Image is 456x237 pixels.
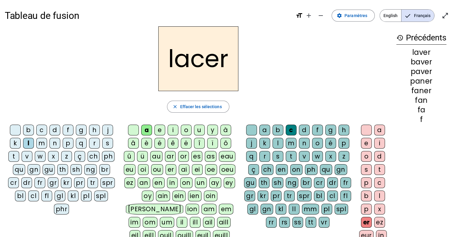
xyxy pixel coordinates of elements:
[276,164,288,175] div: en
[102,138,113,149] div: s
[15,191,26,201] div: bl
[338,125,349,135] div: h
[84,164,97,175] div: ng
[137,151,148,162] div: ü
[246,138,257,149] div: j
[344,12,367,19] span: Paramètres
[76,138,87,149] div: q
[48,151,59,162] div: x
[21,177,32,188] div: dr
[301,177,311,188] div: br
[55,191,65,201] div: gl
[68,191,79,201] div: kl
[203,217,215,228] div: ail
[70,164,82,175] div: sh
[158,26,238,91] h2: lacer
[28,164,40,175] div: gn
[217,217,231,228] div: aill
[319,217,329,228] div: vr
[191,151,202,162] div: es
[207,125,218,135] div: y
[43,164,55,175] div: gu
[284,191,295,201] div: tr
[439,10,451,22] button: Entrer en plein écran
[35,151,46,162] div: w
[10,138,21,149] div: k
[224,177,235,188] div: ey
[192,164,203,175] div: ei
[374,177,385,188] div: c
[340,191,351,201] div: fl
[321,204,332,215] div: pl
[327,191,338,201] div: cl
[305,12,312,19] mat-icon: add
[314,191,325,201] div: bl
[28,191,39,201] div: cl
[49,125,60,135] div: d
[87,177,98,188] div: tr
[374,151,385,162] div: d
[100,177,115,188] div: spr
[219,164,236,175] div: oeu
[325,151,336,162] div: x
[258,191,268,201] div: kr
[165,151,176,162] div: ar
[124,177,135,188] div: ez
[374,164,385,175] div: t
[205,151,216,162] div: as
[338,138,349,149] div: p
[244,191,255,201] div: gr
[380,10,401,22] span: English
[190,217,201,228] div: ill
[290,164,303,175] div: on
[286,151,297,162] div: t
[337,13,342,18] mat-icon: settings
[314,177,325,188] div: cr
[219,151,235,162] div: eau
[396,49,446,56] div: laver
[154,138,165,149] div: é
[361,204,372,215] div: p
[63,125,73,135] div: f
[129,217,140,228] div: im
[138,177,150,188] div: an
[361,138,372,149] div: e
[272,177,283,188] div: sh
[168,138,178,149] div: ê
[312,151,323,162] div: w
[89,138,100,149] div: r
[317,12,324,19] mat-icon: remove
[286,177,298,188] div: ng
[8,151,19,162] div: t
[138,164,149,175] div: oi
[396,106,446,114] div: fa
[361,177,372,188] div: p
[48,177,58,188] div: gr
[74,177,85,188] div: pr
[396,31,446,45] h3: Précédents
[188,191,201,201] div: ien
[315,10,327,22] button: Diminuer la taille de la police
[396,87,446,94] div: faner
[141,138,152,149] div: è
[286,125,297,135] div: c
[312,138,323,149] div: o
[380,9,434,22] mat-button-toggle-group: Language selection
[299,125,310,135] div: d
[325,125,336,135] div: g
[361,217,372,228] div: er
[279,217,290,228] div: rs
[89,125,100,135] div: h
[361,191,372,201] div: b
[160,217,174,228] div: um
[102,151,115,162] div: ph
[374,191,385,201] div: l
[36,138,47,149] div: m
[8,177,19,188] div: cr
[396,78,446,85] div: paner
[271,191,282,201] div: pr
[154,125,165,135] div: e
[61,177,72,188] div: kr
[54,204,69,215] div: phr
[396,58,446,66] div: baver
